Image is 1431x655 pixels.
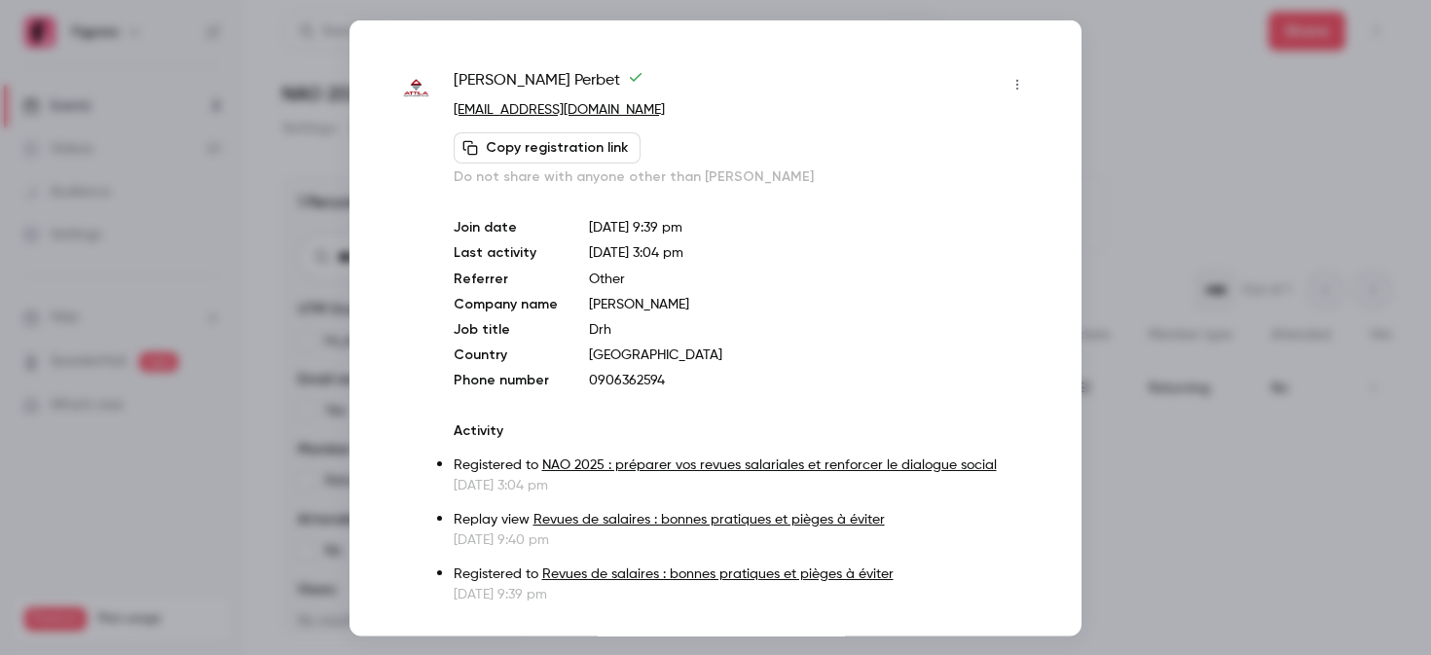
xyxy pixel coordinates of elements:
[454,420,1033,440] p: Activity
[454,242,558,263] p: Last activity
[454,166,1033,186] p: Do not share with anyone other than [PERSON_NAME]
[454,294,558,313] p: Company name
[454,564,1033,584] p: Registered to
[533,512,885,526] a: Revues de salaires : bonnes pratiques et pièges à éviter
[589,294,1033,313] p: [PERSON_NAME]
[454,319,558,339] p: Job title
[454,529,1033,549] p: [DATE] 9:40 pm
[589,245,683,259] span: [DATE] 3:04 pm
[589,217,1033,237] p: [DATE] 9:39 pm
[454,370,558,389] p: Phone number
[542,457,997,471] a: NAO 2025 : préparer vos revues salariales et renforcer le dialogue social
[454,102,665,116] a: [EMAIL_ADDRESS][DOMAIN_NAME]
[589,269,1033,288] p: Other
[398,70,434,106] img: attila.fr
[454,269,558,288] p: Referrer
[454,455,1033,475] p: Registered to
[589,319,1033,339] p: Drh
[454,217,558,237] p: Join date
[454,475,1033,494] p: [DATE] 3:04 pm
[589,345,1033,364] p: [GEOGRAPHIC_DATA]
[454,345,558,364] p: Country
[589,370,1033,389] p: 0906362594
[454,584,1033,603] p: [DATE] 9:39 pm
[454,131,641,163] button: Copy registration link
[542,566,894,580] a: Revues de salaires : bonnes pratiques et pièges à éviter
[454,68,643,99] span: [PERSON_NAME] Perbet
[454,509,1033,529] p: Replay view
